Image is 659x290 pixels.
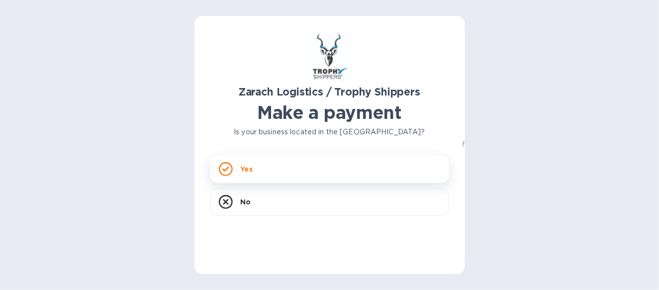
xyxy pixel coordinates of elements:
[241,197,251,207] p: No
[241,164,253,174] p: Yes
[210,127,449,137] p: Is your business located in the [GEOGRAPHIC_DATA]?
[210,102,449,123] h1: Make a payment
[239,86,420,98] b: Zarach Logistics / Trophy Shippers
